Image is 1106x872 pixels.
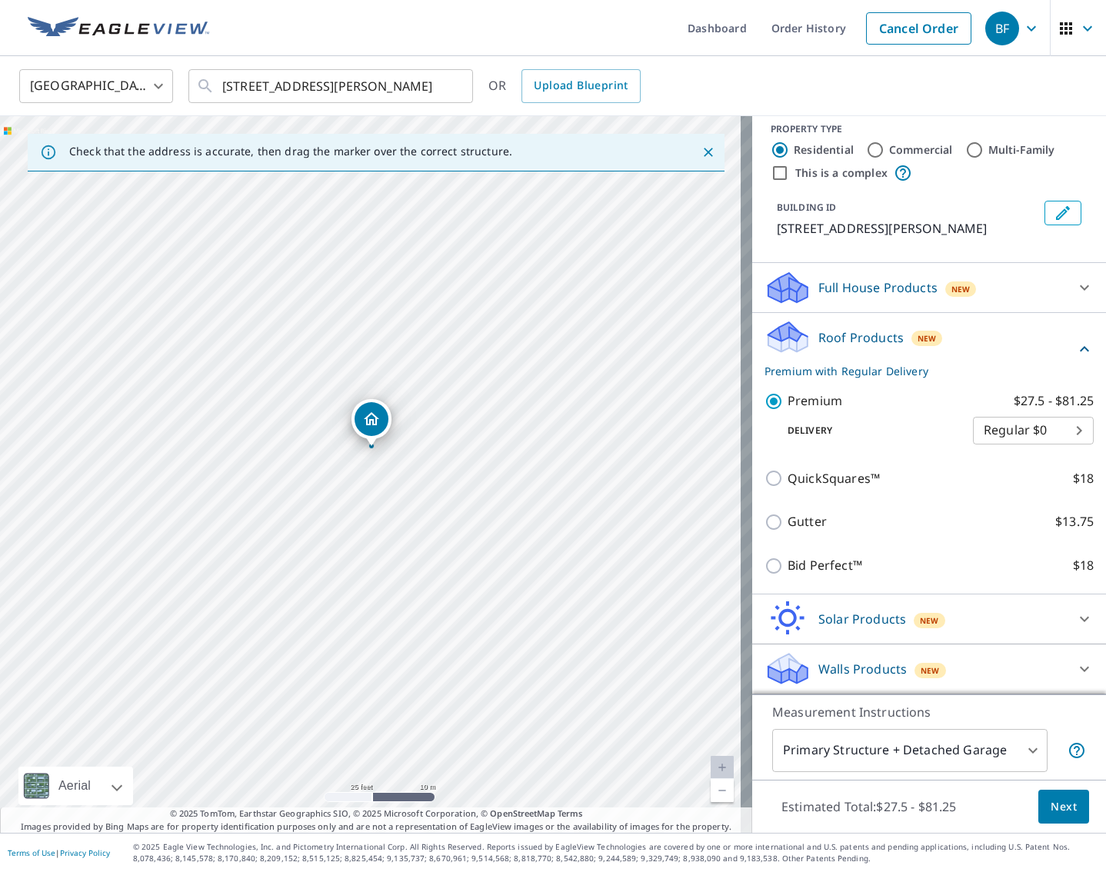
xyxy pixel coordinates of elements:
[951,283,971,295] span: New
[772,729,1048,772] div: Primary Structure + Detached Garage
[788,512,827,531] p: Gutter
[985,12,1019,45] div: BF
[534,76,628,95] span: Upload Blueprint
[988,142,1055,158] label: Multi-Family
[711,779,734,802] a: Current Level 20, Zoom Out
[1068,741,1086,760] span: Your report will include the primary structure and a detached garage if one exists.
[1073,469,1094,488] p: $18
[8,848,110,857] p: |
[8,847,55,858] a: Terms of Use
[765,651,1094,687] div: Walls ProductsNew
[60,847,110,858] a: Privacy Policy
[28,17,209,40] img: EV Logo
[918,332,937,344] span: New
[818,660,907,678] p: Walls Products
[866,12,971,45] a: Cancel Order
[794,142,854,158] label: Residential
[1038,790,1089,824] button: Next
[795,165,888,181] label: This is a complex
[1014,391,1094,411] p: $27.5 - $81.25
[1044,201,1081,225] button: Edit building 1
[765,319,1094,379] div: Roof ProductsNewPremium with Regular Delivery
[1073,556,1094,575] p: $18
[777,201,836,214] p: BUILDING ID
[769,790,969,824] p: Estimated Total: $27.5 - $81.25
[19,65,173,108] div: [GEOGRAPHIC_DATA]
[698,142,718,162] button: Close
[765,363,1075,379] p: Premium with Regular Delivery
[69,145,512,158] p: Check that the address is accurate, then drag the marker over the correct structure.
[711,756,734,779] a: Current Level 20, Zoom In Disabled
[777,219,1038,238] p: [STREET_ADDRESS][PERSON_NAME]
[490,807,555,819] a: OpenStreetMap
[133,841,1098,864] p: © 2025 Eagle View Technologies, Inc. and Pictometry International Corp. All Rights Reserved. Repo...
[788,469,880,488] p: QuickSquares™
[18,767,133,805] div: Aerial
[772,703,1086,721] p: Measurement Instructions
[1055,512,1094,531] p: $13.75
[818,278,938,297] p: Full House Products
[788,556,862,575] p: Bid Perfect™
[765,424,973,438] p: Delivery
[351,399,391,447] div: Dropped pin, building 1, Residential property, 4778 Burns Rd NW Lilburn, GA 30047
[558,807,583,819] a: Terms
[973,409,1094,452] div: Regular $0
[818,610,906,628] p: Solar Products
[818,328,904,347] p: Roof Products
[54,767,95,805] div: Aerial
[765,269,1094,306] div: Full House ProductsNew
[771,122,1088,136] div: PROPERTY TYPE
[765,601,1094,637] div: Solar ProductsNew
[170,807,583,820] span: © 2025 TomTom, Earthstar Geographics SIO, © 2025 Microsoft Corporation, ©
[521,69,640,103] a: Upload Blueprint
[920,614,939,627] span: New
[222,65,441,108] input: Search by address or latitude-longitude
[889,142,953,158] label: Commercial
[488,69,641,103] div: OR
[921,664,940,677] span: New
[788,391,842,411] p: Premium
[1051,797,1077,817] span: Next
